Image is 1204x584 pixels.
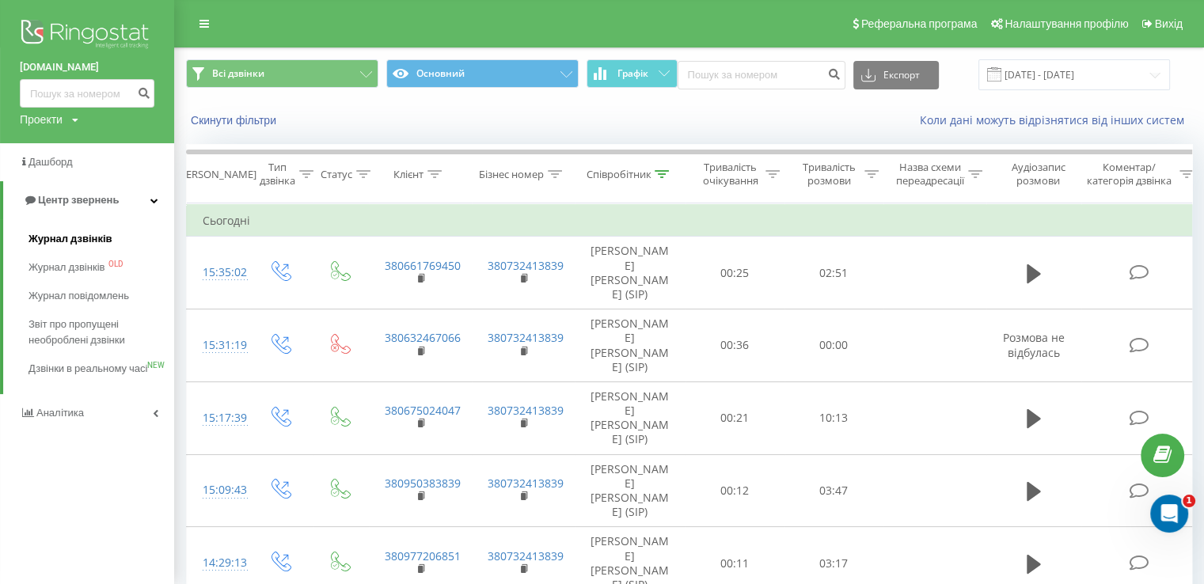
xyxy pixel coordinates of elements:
div: Співробітник [586,168,651,181]
a: Коли дані можуть відрізнятися вiд інших систем [920,112,1192,127]
a: Журнал повідомлень [28,282,174,310]
a: 380632467066 [385,330,461,345]
a: Звіт про пропущені необроблені дзвінки [28,310,174,355]
span: Журнал повідомлень [28,288,129,304]
button: Основний [386,59,579,88]
td: [PERSON_NAME] [PERSON_NAME] (SIP) [575,309,686,382]
div: 15:17:39 [203,403,234,434]
a: 380977206851 [385,548,461,563]
button: Графік [587,59,678,88]
div: 14:29:13 [203,548,234,578]
div: 15:35:02 [203,257,234,288]
div: 15:09:43 [203,475,234,506]
div: Статус [321,168,352,181]
td: [PERSON_NAME] [PERSON_NAME] (SIP) [575,237,686,309]
div: Тривалість розмови [798,161,860,188]
iframe: Intercom live chat [1150,495,1188,533]
a: Журнал дзвінківOLD [28,253,174,282]
a: Дзвінки в реальному часіNEW [28,355,174,383]
span: Звіт про пропущені необроблені дзвінки [28,317,166,348]
div: [PERSON_NAME] [177,168,256,181]
span: Дзвінки в реальному часі [28,361,147,377]
span: Всі дзвінки [212,67,264,80]
a: 380675024047 [385,403,461,418]
a: Журнал дзвінків [28,225,174,253]
a: 380732413839 [488,330,564,345]
td: 02:51 [784,237,883,309]
div: Тип дзвінка [260,161,295,188]
a: 380732413839 [488,258,564,273]
td: 03:47 [784,454,883,527]
div: Тривалість очікування [699,161,762,188]
a: 380950383839 [385,476,461,491]
td: 00:21 [686,381,784,454]
div: Коментар/категорія дзвінка [1083,161,1176,188]
span: Дашборд [28,156,73,168]
a: 380732413839 [488,476,564,491]
td: [PERSON_NAME] [PERSON_NAME] (SIP) [575,381,686,454]
span: Центр звернень [38,194,119,206]
input: Пошук за номером [20,79,154,108]
a: Центр звернень [3,181,174,219]
td: 00:12 [686,454,784,527]
td: 00:36 [686,309,784,382]
span: Реферальна програма [861,17,978,30]
a: 380661769450 [385,258,461,273]
button: Скинути фільтри [186,113,284,127]
a: 380732413839 [488,403,564,418]
td: [PERSON_NAME] [PERSON_NAME] (SIP) [575,454,686,527]
span: Журнал дзвінків [28,231,112,247]
div: Бізнес номер [479,168,544,181]
span: Графік [617,68,648,79]
span: 1 [1183,495,1195,507]
span: Вихід [1155,17,1183,30]
input: Пошук за номером [678,61,845,89]
span: Журнал дзвінків [28,260,104,275]
span: Розмова не відбулась [1003,330,1065,359]
div: Назва схеми переадресації [896,161,964,188]
div: 15:31:19 [203,330,234,361]
div: Проекти [20,112,63,127]
span: Налаштування профілю [1005,17,1128,30]
a: [DOMAIN_NAME] [20,59,154,75]
button: Всі дзвінки [186,59,378,88]
button: Експорт [853,61,939,89]
td: 10:13 [784,381,883,454]
div: Аудіозапис розмови [1000,161,1077,188]
td: Сьогодні [187,205,1200,237]
img: Ringostat logo [20,16,154,55]
td: 00:25 [686,237,784,309]
td: 00:00 [784,309,883,382]
a: 380732413839 [488,548,564,563]
span: Аналiтика [36,407,84,419]
div: Клієнт [393,168,423,181]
